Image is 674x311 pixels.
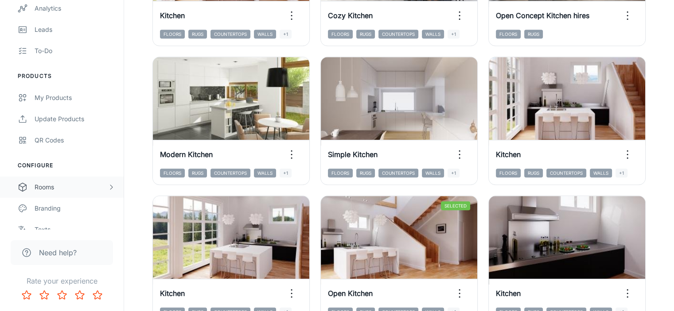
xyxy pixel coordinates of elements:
button: Rate 1 star [18,286,35,304]
div: My Products [35,93,115,103]
div: QR Codes [35,135,115,145]
span: +1 [280,30,292,38]
span: Countertops [210,169,250,177]
span: Rugs [356,169,375,177]
span: Countertops [546,169,586,177]
span: Rugs [524,169,543,177]
span: Walls [422,169,444,177]
button: Rate 3 star [53,286,71,304]
span: Walls [590,169,612,177]
span: Rugs [188,169,207,177]
h6: Open Concept Kitchen hires [496,10,589,21]
div: Texts [35,225,115,234]
span: Countertops [378,169,418,177]
div: To-do [35,46,115,56]
span: Selected [441,201,470,210]
button: Rate 2 star [35,286,53,304]
span: Floors [328,30,353,38]
button: Rate 5 star [89,286,106,304]
span: +1 [280,169,292,177]
span: Walls [254,30,276,38]
span: Rugs [524,30,543,38]
span: Floors [160,169,185,177]
span: Walls [254,169,276,177]
span: Countertops [378,30,418,38]
span: Floors [496,30,521,38]
h6: Kitchen [496,149,521,160]
span: Countertops [210,30,250,38]
span: Rugs [356,30,375,38]
div: Branding [35,203,115,213]
span: Need help? [39,247,77,258]
span: Floors [160,30,185,38]
h6: Kitchen [160,288,185,299]
button: Rate 4 star [71,286,89,304]
h6: Modern Kitchen [160,149,213,160]
p: Rate your experience [7,276,117,286]
div: Leads [35,25,115,35]
div: Update Products [35,114,115,124]
h6: Cozy Kitchen [328,10,373,21]
span: Floors [328,169,353,177]
h6: Simple Kitchen [328,149,378,160]
div: Rooms [35,182,108,192]
span: Rugs [188,30,207,38]
h6: Open Kitchen [328,288,373,299]
span: Floors [496,169,521,177]
div: Analytics [35,4,115,13]
span: Walls [422,30,444,38]
h6: Kitchen [496,288,521,299]
h6: Kitchen [160,10,185,21]
span: +1 [616,169,627,177]
span: +1 [448,169,460,177]
span: +1 [448,30,460,38]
